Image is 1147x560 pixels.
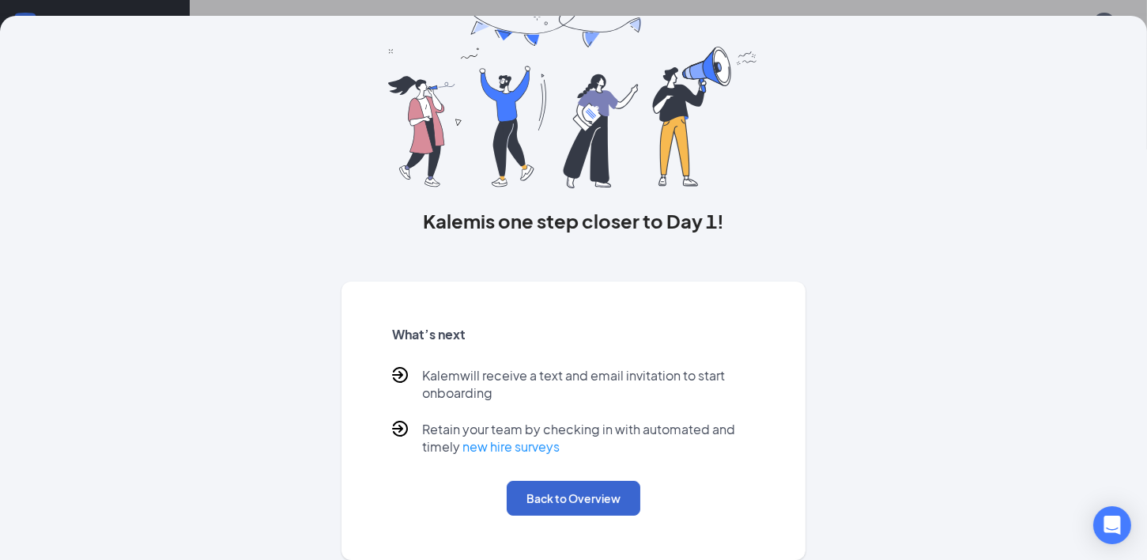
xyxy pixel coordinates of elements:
h3: Kalem is one step closer to Day 1! [341,207,806,234]
p: Kalem will receive a text and email invitation to start onboarding [422,367,755,402]
div: Open Intercom Messenger [1093,506,1131,544]
button: Back to Overview [507,481,640,516]
img: you are all set [388,11,759,188]
h5: What’s next [392,326,755,343]
p: Retain your team by checking in with automated and timely [422,421,755,456]
a: new hire surveys [462,438,560,455]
